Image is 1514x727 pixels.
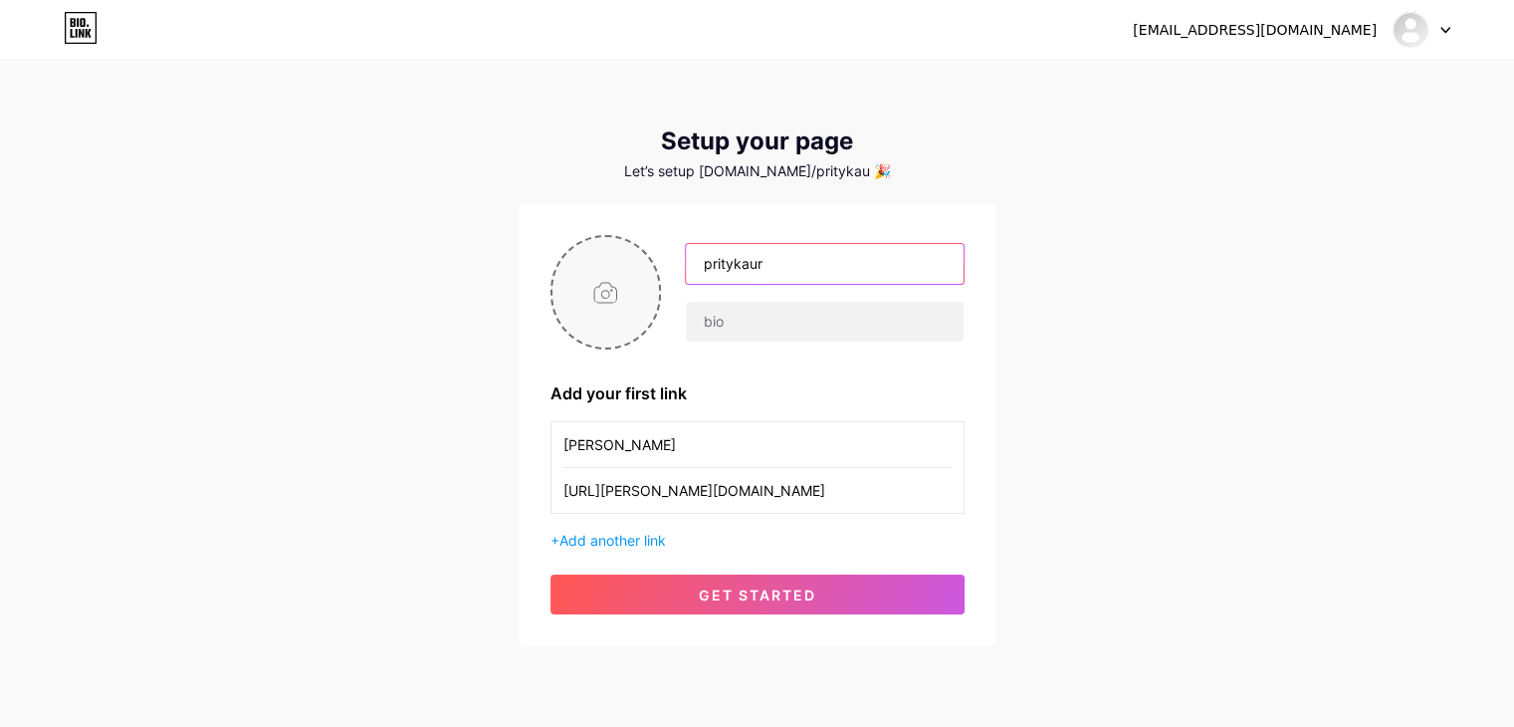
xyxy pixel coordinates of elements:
[519,127,996,155] div: Setup your page
[686,244,963,284] input: Your name
[519,163,996,179] div: Let’s setup [DOMAIN_NAME]/pritykau 🎉
[550,381,965,405] div: Add your first link
[686,302,963,342] input: bio
[563,422,952,467] input: Link name (My Instagram)
[563,468,952,513] input: URL (https://instagram.com/yourname)
[1392,11,1429,49] img: Prity Kaur
[699,587,816,604] span: get started
[1133,20,1377,41] div: [EMAIL_ADDRESS][DOMAIN_NAME]
[559,532,666,549] span: Add another link
[550,530,965,551] div: +
[550,575,965,614] button: get started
